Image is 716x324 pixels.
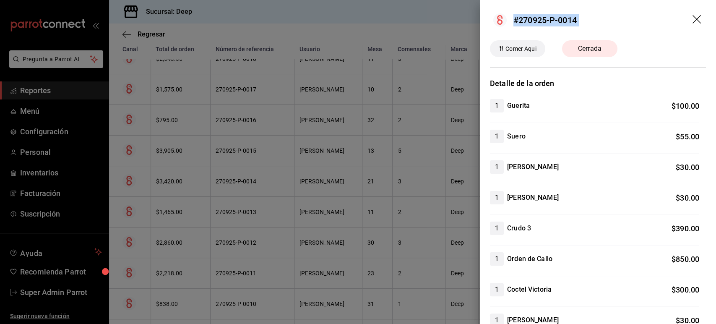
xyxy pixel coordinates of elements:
[490,223,504,233] span: 1
[490,285,504,295] span: 1
[507,162,559,172] h4: [PERSON_NAME]
[507,254,552,264] h4: Orden de Callo
[676,132,699,141] span: $ 55.00
[490,101,504,111] span: 1
[507,131,526,141] h4: Suero
[513,14,577,26] div: #270925-P-0014
[490,254,504,264] span: 1
[490,78,706,89] h3: Detalle de la orden
[672,224,699,233] span: $ 390.00
[507,193,559,203] h4: [PERSON_NAME]
[507,223,531,233] h4: Crudo 3
[573,44,607,54] span: Cerrada
[502,44,539,53] span: Comer Aqui
[490,193,504,203] span: 1
[507,285,552,295] h4: Coctel Victoria
[676,193,699,202] span: $ 30.00
[672,285,699,294] span: $ 300.00
[672,255,699,264] span: $ 850.00
[507,101,530,111] h4: Guerita
[693,15,703,25] button: drag
[490,162,504,172] span: 1
[672,102,699,110] span: $ 100.00
[490,131,504,141] span: 1
[676,163,699,172] span: $ 30.00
